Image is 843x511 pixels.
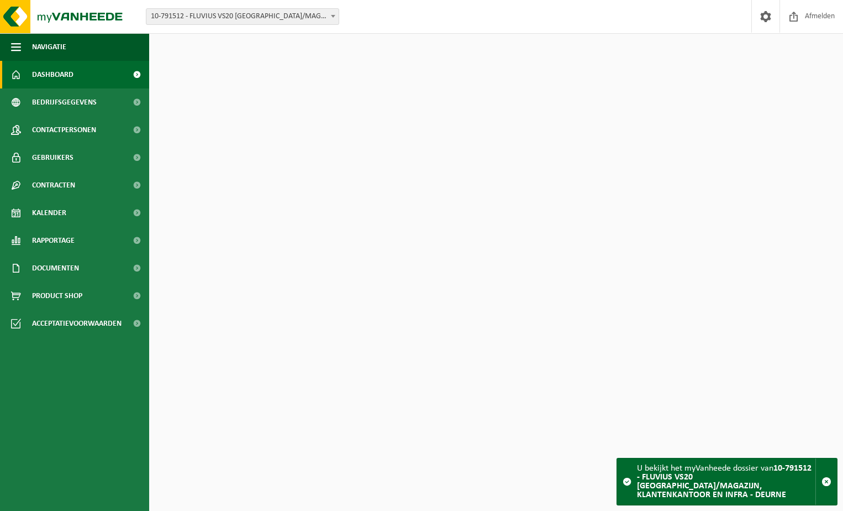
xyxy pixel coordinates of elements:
div: U bekijkt het myVanheede dossier van [637,458,815,505]
span: Gebruikers [32,144,73,171]
span: Product Shop [32,282,82,310]
strong: 10-791512 - FLUVIUS VS20 [GEOGRAPHIC_DATA]/MAGAZIJN, KLANTENKANTOOR EN INFRA - DEURNE [637,464,812,499]
span: Kalender [32,199,66,227]
span: Acceptatievoorwaarden [32,310,122,337]
span: Bedrijfsgegevens [32,88,97,116]
span: Rapportage [32,227,75,254]
span: 10-791512 - FLUVIUS VS20 ANTWERPEN/MAGAZIJN, KLANTENKANTOOR EN INFRA - DEURNE [146,9,339,24]
span: Documenten [32,254,79,282]
span: 10-791512 - FLUVIUS VS20 ANTWERPEN/MAGAZIJN, KLANTENKANTOOR EN INFRA - DEURNE [146,8,339,25]
span: Dashboard [32,61,73,88]
span: Contactpersonen [32,116,96,144]
span: Navigatie [32,33,66,61]
span: Contracten [32,171,75,199]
